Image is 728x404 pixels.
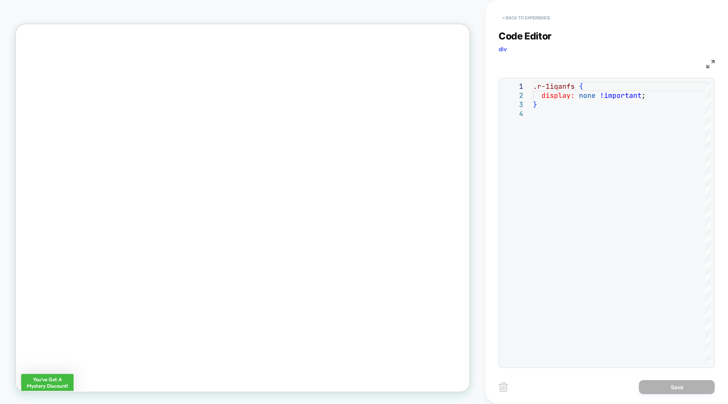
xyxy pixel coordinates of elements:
[503,91,523,100] div: 2
[499,46,507,53] span: div
[579,91,596,100] span: none
[706,60,715,68] img: fullscreen
[639,380,715,394] button: Save
[533,100,537,109] span: }
[499,12,554,24] button: < Back to experience
[499,382,508,392] img: delete
[533,82,575,91] span: .r-1iqanfs
[503,109,523,118] div: 4
[503,100,523,109] div: 3
[600,91,642,100] span: !important
[579,82,583,91] span: {
[499,30,552,42] span: Code Editor
[541,91,575,100] span: display:
[642,91,646,100] span: ;
[503,82,523,91] div: 1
